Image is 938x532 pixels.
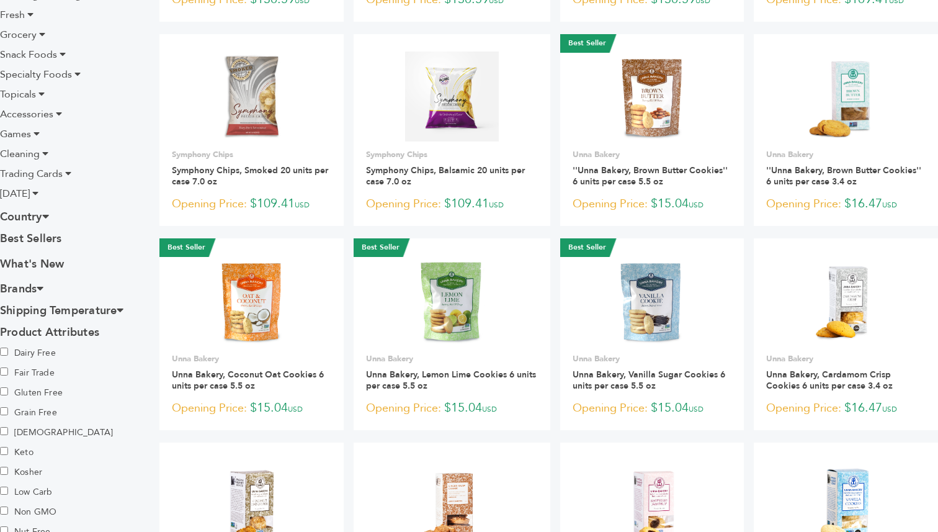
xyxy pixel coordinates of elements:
[573,149,732,160] p: Unna Bakery
[573,399,732,418] p: $15.04
[366,165,525,187] a: Symphony Chips, Balsamic 20 units per case 7.0 oz
[766,149,926,160] p: Unna Bakery
[405,52,499,141] img: Symphony Chips, Balsamic 20 units per case 7.0 oz
[366,196,441,212] span: Opening Price:
[882,200,897,210] span: USD
[172,196,247,212] span: Opening Price:
[172,149,331,160] p: Symphony Chips
[207,256,297,346] img: Unna Bakery, Coconut Oat Cookies 6 units per case 5.5 oz
[573,195,732,214] p: $15.04
[573,400,648,417] span: Opening Price:
[573,165,728,187] a: ''Unna Bakery, Brown Butter Cookies'' 6 units per case 5.5 oz
[766,196,841,212] span: Opening Price:
[766,400,841,417] span: Opening Price:
[295,200,310,210] span: USD
[366,353,538,364] p: Unna Bakery
[766,369,893,392] a: Unna Bakery, Cardamom Crisp Cookies 6 units per case 3.4 oz
[482,404,497,414] span: USD
[366,399,538,418] p: $15.04
[801,52,891,142] img: ''Unna Bakery, Brown Butter Cookies'' 6 units per case 3.4 oz
[221,52,282,141] img: Symphony Chips, Smoked 20 units per case 7.0 oz
[689,404,703,414] span: USD
[766,399,926,418] p: $16.47
[489,200,504,210] span: USD
[288,404,303,414] span: USD
[801,256,891,346] img: Unna Bakery, Cardamom Crisp Cookies 6 units per case 3.4 oz
[407,256,497,346] img: Unna Bakery, Lemon Lime Cookies 6 units per case 5.5 oz
[766,353,926,364] p: Unna Bakery
[172,353,331,364] p: Unna Bakery
[766,165,921,187] a: ''Unna Bakery, Brown Butter Cookies'' 6 units per case 3.4 oz
[366,400,441,417] span: Opening Price:
[366,149,538,160] p: Symphony Chips
[573,369,725,392] a: Unna Bakery, Vanilla Sugar Cookies 6 units per case 5.5 oz
[689,200,703,210] span: USD
[172,195,331,214] p: $109.41
[607,256,697,346] img: Unna Bakery, Vanilla Sugar Cookies 6 units per case 5.5 oz
[882,404,897,414] span: USD
[172,400,247,417] span: Opening Price:
[172,399,331,418] p: $15.04
[766,195,926,214] p: $16.47
[172,369,324,392] a: Unna Bakery, Coconut Oat Cookies 6 units per case 5.5 oz
[366,195,538,214] p: $109.41
[607,52,697,142] img: ''Unna Bakery, Brown Butter Cookies'' 6 units per case 5.5 oz
[172,165,328,187] a: Symphony Chips, Smoked 20 units per case 7.0 oz
[573,353,732,364] p: Unna Bakery
[573,196,648,212] span: Opening Price:
[366,369,536,392] a: Unna Bakery, Lemon Lime Cookies 6 units per case 5.5 oz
